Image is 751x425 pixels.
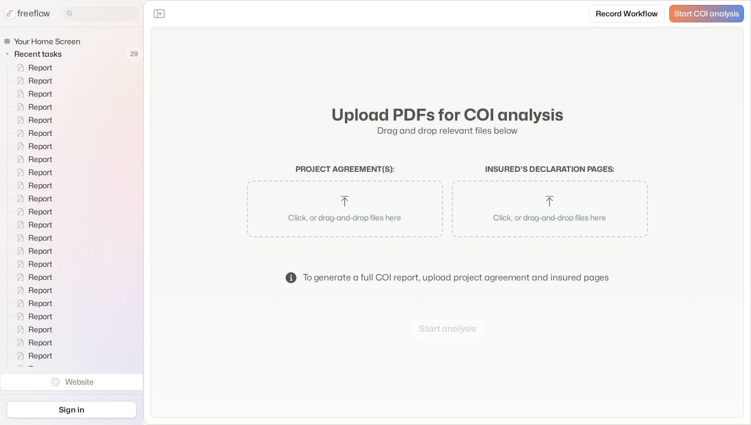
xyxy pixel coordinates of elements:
[26,219,56,230] span: Report
[466,212,634,223] p: Click, or drag-and-drop files here
[26,206,56,217] span: Report
[26,154,56,165] span: Report
[8,153,57,166] a: Report
[8,244,57,258] a: Report
[8,362,57,375] a: Report
[26,259,56,270] span: Report
[8,127,57,140] a: Report
[26,324,56,335] span: Report
[8,87,57,100] a: Report
[8,100,57,113] a: Report
[8,166,57,179] a: Report
[26,141,56,152] span: Report
[8,113,57,127] a: Report
[26,298,56,309] span: Report
[8,74,57,87] a: Report
[8,61,57,74] a: Report
[26,180,56,191] span: Report
[26,101,56,112] span: Report
[303,271,609,284] div: To generate a full COI report, upload project agreement and insured pages
[410,318,484,340] button: Start analysis
[8,205,57,218] a: Report
[7,401,137,418] a: Sign in
[8,231,57,244] a: Report
[457,186,643,232] button: Click, or drag-and-drop files here
[150,5,168,22] button: Close the sidebar
[125,47,143,61] span: 29
[26,363,56,374] span: Report
[26,311,56,322] span: Report
[26,272,56,283] span: Report
[3,47,66,61] button: Recent tasks
[26,285,56,296] span: Report
[26,193,56,204] span: Report
[26,115,56,125] span: Report
[26,167,56,178] span: Report
[4,7,50,20] a: freeflow
[8,140,57,153] a: Report
[26,88,56,99] span: Report
[8,284,57,297] a: Report
[8,271,57,284] a: Report
[261,212,429,223] p: Click, or drag-and-drop files here
[8,349,57,362] a: Report
[8,218,57,231] a: Report
[589,5,665,22] a: Record Workflow
[247,105,648,124] h2: Upload PDFs for COI analysis
[8,323,57,336] a: Report
[26,75,56,86] span: Report
[247,165,443,174] h2: Project agreement(s) :
[674,9,739,19] span: Start COI analysis
[3,36,84,47] a: Your Home Screen
[8,310,57,323] a: Report
[8,179,57,192] a: Report
[26,350,56,361] span: Report
[26,62,56,73] span: Report
[26,232,56,243] span: Report
[669,5,744,22] a: Start COI analysis
[8,336,57,349] a: Report
[247,124,648,137] p: Drag and drop relevant files below
[26,128,56,139] span: Report
[252,186,438,232] button: Click, or drag-and-drop files here
[8,192,57,205] a: Report
[12,36,83,47] span: Your Home Screen
[26,337,56,348] span: Report
[26,246,56,256] span: Report
[8,258,57,271] a: Report
[8,297,57,310] a: Report
[452,165,648,174] h2: Insured's declaration pages :
[17,7,50,20] p: freeflow
[12,49,65,59] span: Recent tasks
